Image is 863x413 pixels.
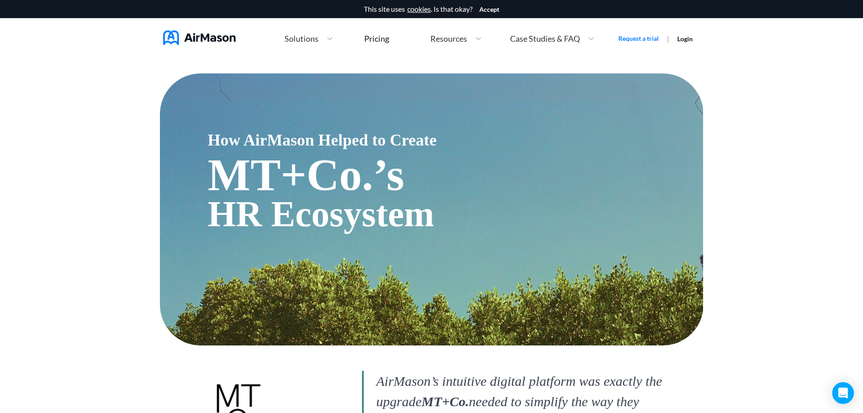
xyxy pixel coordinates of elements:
span: Case Studies & FAQ [510,34,580,43]
img: AirMason Logo [163,30,236,45]
span: How AirMason Helped to Create [208,128,704,152]
span: Resources [430,34,467,43]
b: MT+Co. [422,394,469,409]
span: Solutions [284,34,318,43]
a: Login [677,35,693,43]
button: Accept cookies [479,6,499,13]
a: cookies [407,5,431,13]
span: | [667,34,669,43]
div: Pricing [364,34,389,43]
h1: MT+Co.’s [208,152,704,198]
a: Request a trial [618,34,659,43]
div: Open Intercom Messenger [832,382,854,404]
span: HR Ecosystem [208,187,704,241]
a: Pricing [364,30,389,47]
